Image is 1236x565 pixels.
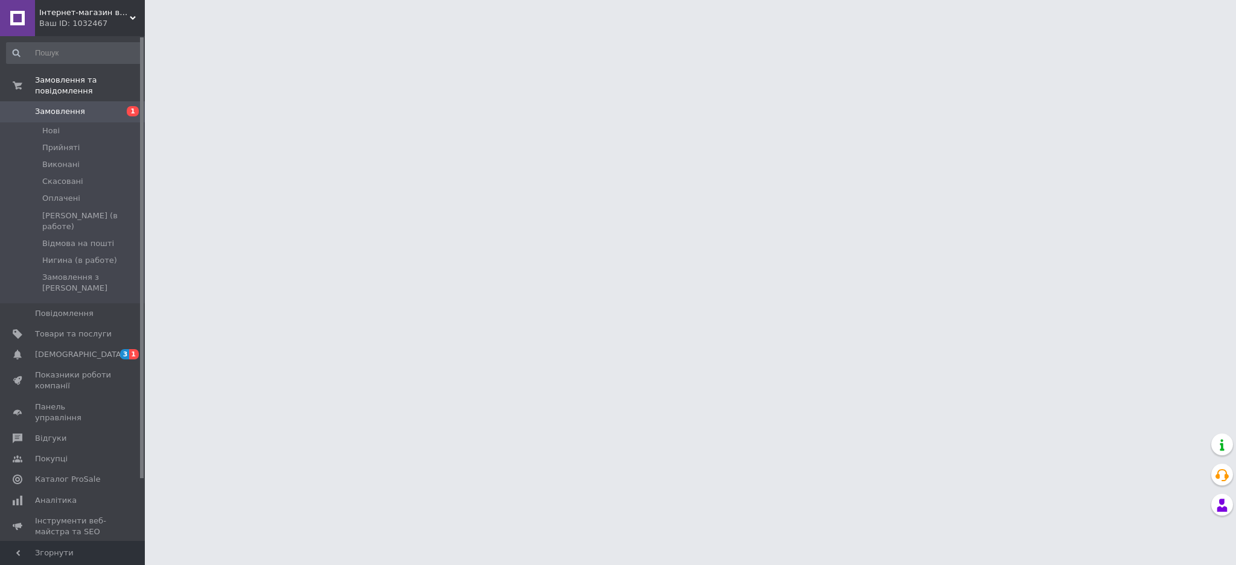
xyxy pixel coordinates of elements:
span: Оплачені [42,193,80,204]
span: Покупці [35,453,68,464]
span: Нові [42,125,60,136]
span: Прийняті [42,142,80,153]
span: Товари та послуги [35,329,112,339]
span: Відмова на пошті [42,238,114,249]
span: Каталог ProSale [35,474,100,485]
input: Пошук [6,42,142,64]
span: Інтернет-магазин взуття ALLEGRET [39,7,130,18]
span: Відгуки [35,433,66,444]
span: Аналітика [35,495,77,506]
span: [PERSON_NAME] (в работе) [42,210,141,232]
span: 3 [120,349,130,359]
span: Панель управління [35,402,112,423]
span: Нигина (в работе) [42,255,117,266]
span: Замовлення [35,106,85,117]
span: Повідомлення [35,308,94,319]
span: Замовлення та повідомлення [35,75,145,96]
span: 1 [127,106,139,116]
div: Ваш ID: 1032467 [39,18,145,29]
span: Скасовані [42,176,83,187]
span: Показники роботи компанії [35,370,112,391]
span: [DEMOGRAPHIC_DATA] [35,349,124,360]
span: Інструменти веб-майстра та SEO [35,516,112,537]
span: Виконані [42,159,80,170]
span: 1 [129,349,139,359]
span: Замовлення з [PERSON_NAME] [42,272,141,294]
